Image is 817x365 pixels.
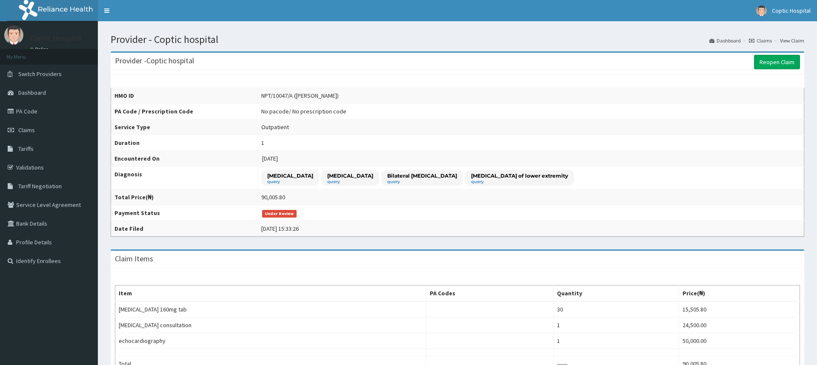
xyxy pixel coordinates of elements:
a: Reopen Claim [754,55,800,69]
small: query [267,180,313,184]
img: User Image [4,25,23,45]
th: Quantity [553,286,679,302]
span: Coptic Hospital [772,7,811,14]
a: Dashboard [709,37,741,44]
th: PA Codes [426,286,553,302]
small: query [471,180,568,184]
th: Date Filed [111,221,258,237]
span: [DATE] [262,155,278,162]
th: Price(₦) [679,286,800,302]
div: 90,005.80 [261,193,285,201]
a: Online [30,46,50,52]
span: Tariff Negotiation [18,182,62,190]
small: query [387,180,457,184]
h3: Claim Items [115,255,153,263]
span: Tariffs [18,145,34,153]
td: 1 [553,317,679,333]
td: 30 [553,301,679,317]
td: 1 [553,333,679,349]
div: NPT/10047/A ([PERSON_NAME]) [261,91,339,100]
th: PA Code / Prescription Code [111,104,258,119]
th: Item [115,286,426,302]
a: Claims [749,37,772,44]
th: Service Type [111,119,258,135]
td: 50,000.00 [679,333,800,349]
p: Bilateral [MEDICAL_DATA] [387,172,457,179]
img: User Image [756,6,767,16]
div: No pacode / No prescription code [261,107,346,116]
td: echocardiography [115,333,426,349]
a: View Claim [780,37,804,44]
td: 15,505.80 [679,301,800,317]
p: Coptic Hospital [30,34,81,42]
td: [MEDICAL_DATA] consultation [115,317,426,333]
td: 24,500.00 [679,317,800,333]
th: Encountered On [111,151,258,167]
th: Diagnosis [111,167,258,190]
th: Duration [111,135,258,151]
small: query [327,180,373,184]
div: 1 [261,139,264,147]
th: Total Price(₦) [111,190,258,205]
p: [MEDICAL_DATA] [327,172,373,179]
span: Under Review [262,210,297,218]
div: Outpatient [261,123,289,131]
h3: Provider - Coptic hospital [115,57,194,65]
th: HMO ID [111,88,258,104]
p: [MEDICAL_DATA] [267,172,313,179]
div: [DATE] 15:33:26 [261,224,299,233]
h1: Provider - Coptic hospital [111,34,804,45]
td: [MEDICAL_DATA] 160mg tab [115,301,426,317]
span: Claims [18,126,35,134]
span: Dashboard [18,89,46,96]
span: Switch Providers [18,70,62,78]
th: Payment Status [111,205,258,221]
p: [MEDICAL_DATA] of lower extremity [471,172,568,179]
